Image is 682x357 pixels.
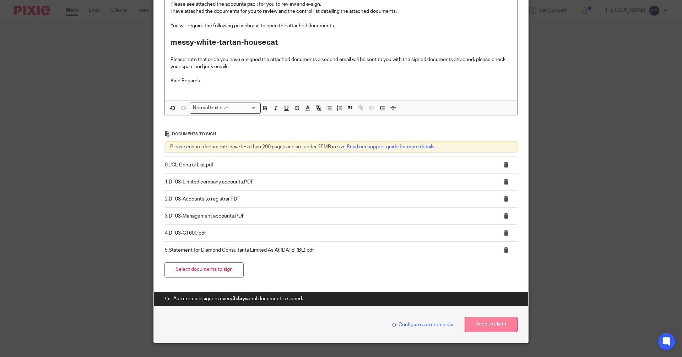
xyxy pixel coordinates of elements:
input: Search for option [231,104,256,112]
p: Please see attached the accounts pack for you to review and e-sign. [170,1,511,8]
p: 5.Statement for Diamond Consultants Limited As At [DATE] (BL).pdf [165,247,488,254]
p: 3.D103-Management accounts.PDF [165,213,488,220]
button: Send to client [465,317,518,332]
div: Search for option [190,103,261,114]
p: I have attached the documents for you to review and the control list detailing the attached docum... [170,8,511,15]
span: Configure auto-reminder [391,322,454,327]
a: Read our support guide for more details [347,144,434,149]
p: 1.D103-Limited company accounts.PDF [165,178,488,186]
p: Please note that once you have e-signed the attached documents a second email will be sent to you... [170,56,511,71]
button: Select documents to sign [164,262,244,278]
strong: 3 days [232,296,248,301]
p: 0.UCL Control List.pdf [165,161,488,169]
span: Auto-remind signers every until document is signed. [173,295,303,302]
p: You will require the following passphrase to open the attached documents. [170,22,511,29]
div: Please ensure documents have less than 200 pages and are under 25MB in size. [164,141,518,153]
span: Documents to sign [172,132,216,136]
span: Normal text size [191,104,230,112]
p: 2.D103-Accounts to registrar.PDF [165,196,488,203]
p: 4.D103-CT600.pdf [165,230,488,237]
p: Kind Regards [170,77,511,84]
strong: messy-white-tartan-housecat [170,39,278,46]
